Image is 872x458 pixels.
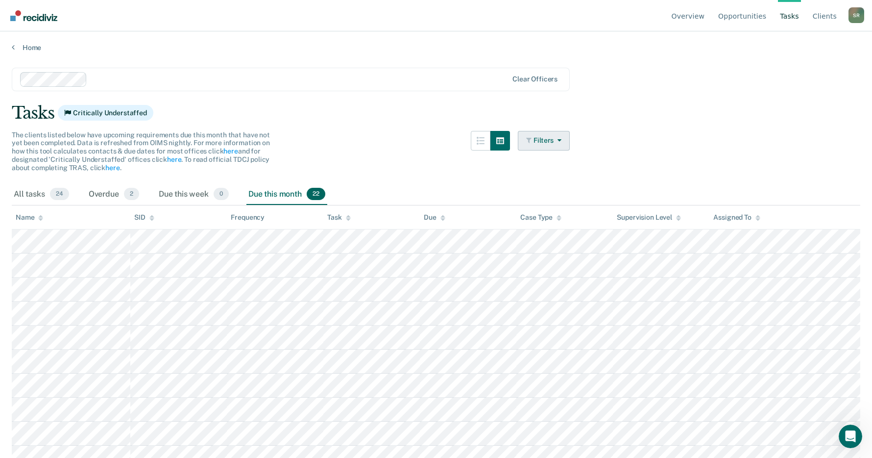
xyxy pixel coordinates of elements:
[223,147,238,155] a: here
[424,213,445,222] div: Due
[12,103,860,123] div: Tasks
[231,213,265,222] div: Frequency
[105,164,120,172] a: here
[848,7,864,23] button: Profile dropdown button
[124,188,139,201] span: 2
[214,188,229,201] span: 0
[520,213,561,222] div: Case Type
[12,43,860,52] a: Home
[157,184,231,205] div: Due this week0
[307,188,325,201] span: 22
[327,213,350,222] div: Task
[512,75,557,83] div: Clear officers
[58,105,153,121] span: Critically Understaffed
[848,7,864,23] div: S R
[518,131,570,151] button: Filters
[12,131,270,172] span: The clients listed below have upcoming requirements due this month that have not yet been complet...
[16,213,43,222] div: Name
[50,188,69,201] span: 24
[617,213,681,222] div: Supervision Level
[246,184,327,205] div: Due this month22
[839,425,862,448] iframe: Intercom live chat
[134,213,154,222] div: SID
[87,184,141,205] div: Overdue2
[12,184,71,205] div: All tasks24
[10,10,57,21] img: Recidiviz
[167,155,181,163] a: here
[713,213,760,222] div: Assigned To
